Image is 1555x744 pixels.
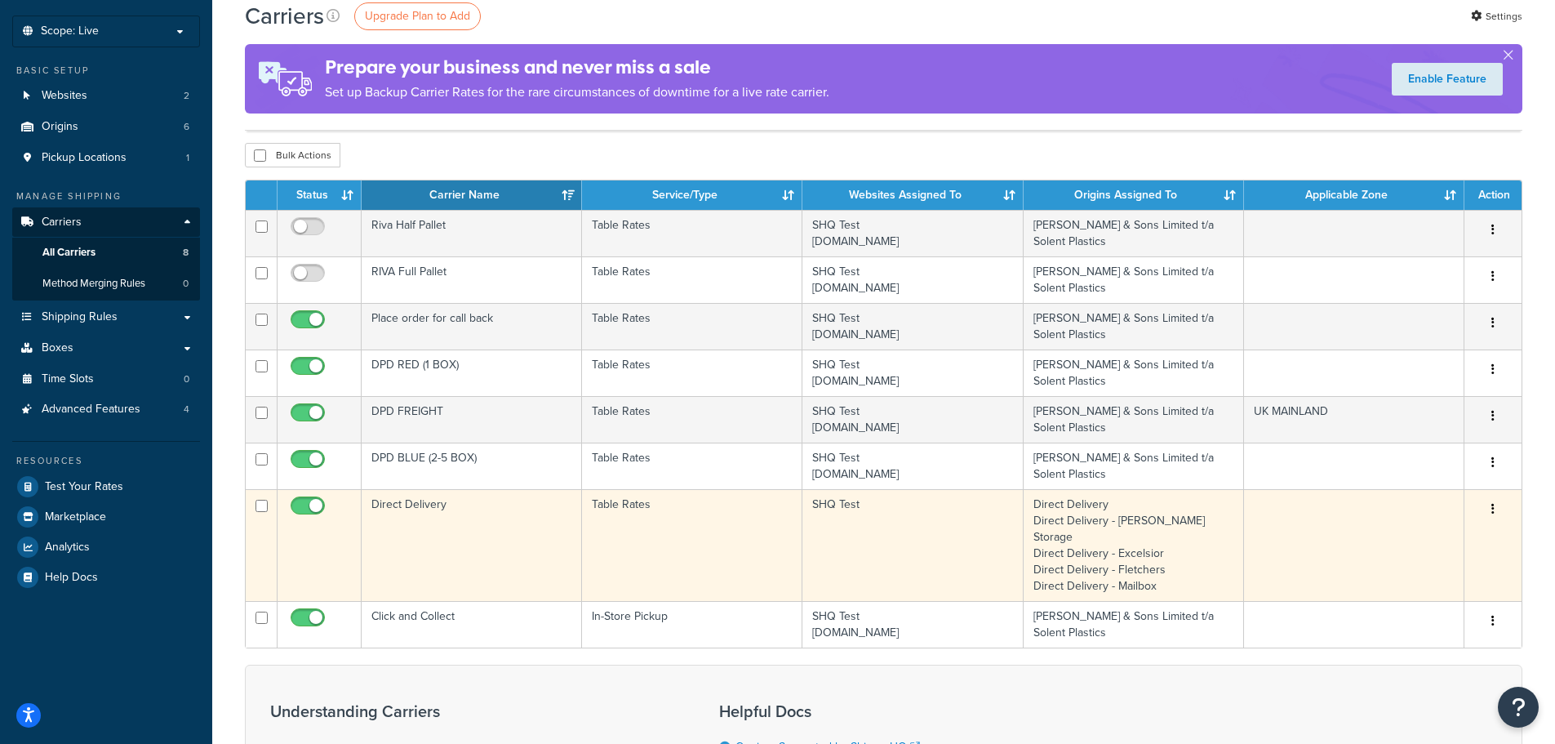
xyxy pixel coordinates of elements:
a: Marketplace [12,502,200,532]
div: Manage Shipping [12,189,200,203]
a: Websites 2 [12,81,200,111]
a: Origins 6 [12,112,200,142]
td: SHQ Test [DOMAIN_NAME] [802,396,1023,443]
span: Advanced Features [42,403,140,417]
td: [PERSON_NAME] & Sons Limited t/a Solent Plastics [1024,601,1244,648]
th: Applicable Zone: activate to sort column ascending [1244,180,1464,210]
li: Pickup Locations [12,143,200,173]
span: 4 [184,403,189,417]
span: 0 [183,277,189,291]
td: [PERSON_NAME] & Sons Limited t/a Solent Plastics [1024,350,1244,396]
a: All Carriers 8 [12,238,200,268]
td: Direct Delivery Direct Delivery - [PERSON_NAME] Storage Direct Delivery - Excelsior Direct Delive... [1024,489,1244,601]
li: Advanced Features [12,394,200,425]
span: Boxes [42,341,73,355]
td: DPD RED (1 BOX) [362,350,582,396]
li: Origins [12,112,200,142]
span: Websites [42,89,87,103]
th: Carrier Name: activate to sort column ascending [362,180,582,210]
span: Marketplace [45,510,106,524]
a: Method Merging Rules 0 [12,269,200,299]
img: ad-rules-rateshop-fe6ec290ccb7230408bd80ed9643f0289d75e0ffd9eb532fc0e269fcd187b520.png [245,44,325,114]
td: Table Rates [582,489,802,601]
div: Basic Setup [12,64,200,78]
li: Websites [12,81,200,111]
span: Carriers [42,216,82,229]
td: [PERSON_NAME] & Sons Limited t/a Solent Plastics [1024,443,1244,489]
button: Bulk Actions [245,143,340,167]
td: Table Rates [582,303,802,350]
td: Table Rates [582,256,802,303]
td: SHQ Test [DOMAIN_NAME] [802,303,1023,350]
span: Method Merging Rules [42,277,145,291]
a: Analytics [12,532,200,562]
li: Method Merging Rules [12,269,200,299]
span: Pickup Locations [42,151,127,165]
td: [PERSON_NAME] & Sons Limited t/a Solent Plastics [1024,256,1244,303]
td: Table Rates [582,443,802,489]
th: Service/Type: activate to sort column ascending [582,180,802,210]
td: SHQ Test [DOMAIN_NAME] [802,210,1023,256]
a: Advanced Features 4 [12,394,200,425]
a: Help Docs [12,563,200,592]
td: DPD BLUE (2-5 BOX) [362,443,582,489]
a: Pickup Locations 1 [12,143,200,173]
li: All Carriers [12,238,200,268]
button: Open Resource Center [1498,687,1539,728]
span: Help Docs [45,571,98,585]
td: SHQ Test [DOMAIN_NAME] [802,350,1023,396]
span: Origins [42,120,78,134]
span: 0 [184,372,189,386]
th: Origins Assigned To: activate to sort column ascending [1024,180,1244,210]
td: [PERSON_NAME] & Sons Limited t/a Solent Plastics [1024,303,1244,350]
td: DPD FREIGHT [362,396,582,443]
li: Carriers [12,207,200,301]
a: Carriers [12,207,200,238]
li: Time Slots [12,364,200,394]
span: 8 [183,246,189,260]
td: UK MAINLAND [1244,396,1464,443]
td: Table Rates [582,396,802,443]
a: Test Your Rates [12,472,200,501]
td: Direct Delivery [362,489,582,601]
span: Scope: Live [41,25,99,38]
td: [PERSON_NAME] & Sons Limited t/a Solent Plastics [1024,210,1244,256]
h4: Prepare your business and never miss a sale [325,54,829,81]
span: Time Slots [42,372,94,386]
td: SHQ Test [DOMAIN_NAME] [802,601,1023,648]
td: Table Rates [582,210,802,256]
td: Riva Half Pallet [362,210,582,256]
h3: Helpful Docs [719,702,932,720]
span: 1 [186,151,189,165]
td: Table Rates [582,350,802,396]
span: 6 [184,120,189,134]
span: Test Your Rates [45,480,123,494]
span: All Carriers [42,246,96,260]
td: [PERSON_NAME] & Sons Limited t/a Solent Plastics [1024,396,1244,443]
td: Place order for call back [362,303,582,350]
div: Resources [12,454,200,468]
a: Settings [1471,5,1522,28]
td: SHQ Test [DOMAIN_NAME] [802,443,1023,489]
td: Click and Collect [362,601,582,648]
th: Status: activate to sort column ascending [278,180,362,210]
span: 2 [184,89,189,103]
a: Enable Feature [1392,63,1503,96]
td: SHQ Test [802,489,1023,601]
span: Analytics [45,541,90,555]
a: Shipping Rules [12,302,200,332]
td: RIVA Full Pallet [362,256,582,303]
h3: Understanding Carriers [270,702,678,720]
td: In-Store Pickup [582,601,802,648]
a: Boxes [12,333,200,363]
td: SHQ Test [DOMAIN_NAME] [802,256,1023,303]
th: Action [1464,180,1522,210]
span: Upgrade Plan to Add [365,7,470,25]
a: Time Slots 0 [12,364,200,394]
